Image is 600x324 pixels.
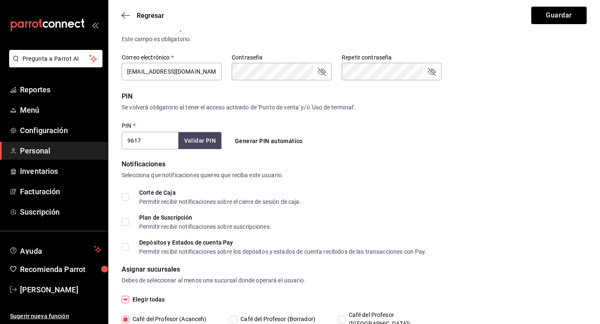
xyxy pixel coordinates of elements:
[122,54,222,60] label: Correo electrónico
[20,264,101,275] span: Recomienda Parrot
[122,103,587,112] div: Se volverá obligatorio al tener el acceso activado de 'Punto de venta' y/o 'Uso de terminal'.
[232,134,306,149] button: Generar PIN automático
[129,315,207,324] span: Café del Profesor (Acanceh)
[10,312,101,321] span: Sugerir nueva función
[178,132,222,149] button: Validar PIN
[137,12,164,20] span: Regresar
[122,171,587,180] div: Selecciona que notificaciones quieres que reciba este usuario.
[122,265,587,275] div: Asignar sucursales
[20,104,101,116] span: Menú
[317,67,327,77] button: passwordField
[20,166,101,177] span: Inventarios
[139,199,301,205] div: Permitir recibir notificaciones sobre el cierre de sesión de caja.
[139,224,271,230] div: Permitir recibir notificaciones sobre suscripciones.
[20,206,101,218] span: Suscripción
[122,63,222,80] input: ejemplo@gmail.com
[20,84,101,95] span: Reportes
[20,245,90,255] span: Ayuda
[139,215,271,220] div: Plan de Suscripción
[531,7,587,24] button: Guardar
[122,35,587,44] div: Este campo es obligatorio.
[122,159,587,169] div: Notificaciones
[9,50,102,67] button: Pregunta a Parrot AI
[22,54,90,63] span: Pregunta a Parrot AI
[232,54,332,60] label: Contraseña
[139,249,427,255] div: Permitir recibir notificaciones sobre los depósitos y estados de cuenta recibidos de las transacc...
[427,67,437,77] button: passwordField
[122,12,164,20] button: Regresar
[20,145,101,156] span: Personal
[20,284,101,295] span: [PERSON_NAME]
[342,54,442,60] label: Repetir contraseña
[139,190,301,195] div: Corte de Caja
[122,132,178,149] input: 3 a 6 dígitos
[122,276,587,285] div: Debes de seleccionar al menos una sucursal donde operará el usuario.
[122,92,587,101] div: PIN
[20,125,101,136] span: Configuración
[139,240,427,245] div: Depósitos y Estados de cuenta Pay
[20,186,101,197] span: Facturación
[237,315,315,324] span: Café del Profesor (Borrador)
[122,123,135,129] label: PIN
[6,60,102,69] a: Pregunta a Parrot AI
[129,295,165,304] span: Elegir todas
[92,22,98,28] button: open_drawer_menu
